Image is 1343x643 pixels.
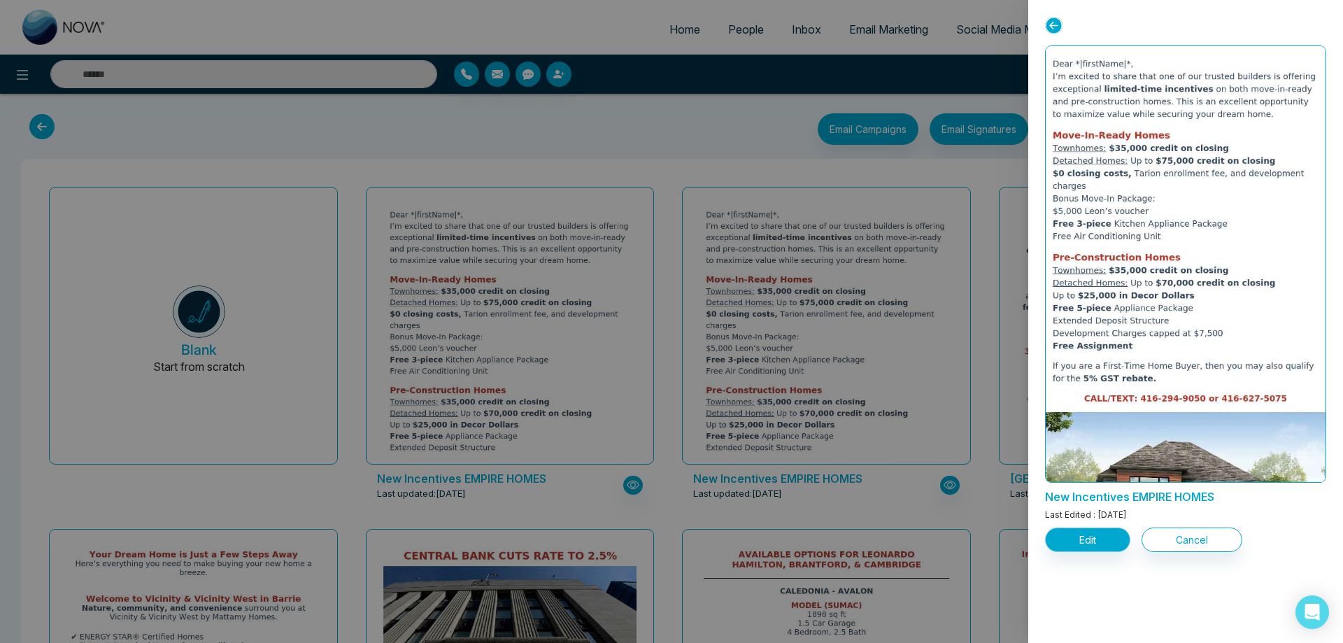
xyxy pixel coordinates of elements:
[1045,483,1326,505] p: New Incentives EMPIRE HOMES
[1045,509,1127,520] span: Last Edited : [DATE]
[1295,595,1329,629] div: Open Intercom Messenger
[1142,528,1242,552] button: Cancel
[1045,528,1130,552] button: Edit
